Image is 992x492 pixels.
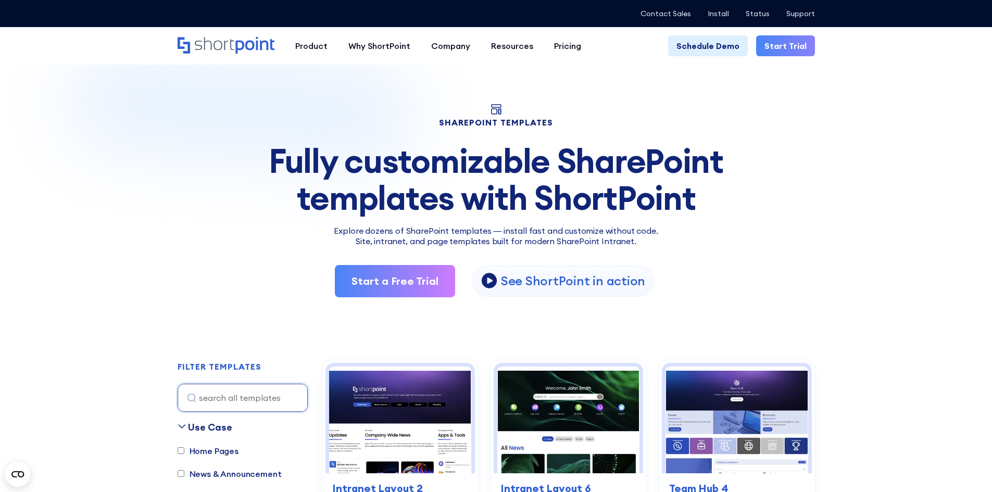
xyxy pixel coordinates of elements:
[178,445,238,457] label: Home Pages
[178,447,184,454] input: Home Pages
[5,462,30,487] button: Open CMP widget
[786,9,815,18] a: Support
[178,37,274,55] a: Home
[348,40,410,52] div: Why ShortPoint
[329,367,471,473] img: Intranet Layout 2 – SharePoint Homepage Design: Modern homepage for news, tools, people, and events.
[497,367,639,473] img: Intranet Layout 6 – SharePoint Homepage Design: Personalized intranet homepage for search, news, ...
[285,35,338,56] a: Product
[178,362,261,371] div: FILTER TEMPLATES
[338,35,421,56] a: Why ShortPoint
[554,40,581,52] div: Pricing
[295,40,328,52] div: Product
[178,470,184,477] input: News & Announcement
[335,265,455,297] a: Start a Free Trial
[641,9,691,18] a: Contact Sales
[746,9,770,18] a: Status
[178,384,308,412] input: search all templates
[491,40,533,52] div: Resources
[421,35,481,56] a: Company
[668,35,748,56] a: Schedule Demo
[178,224,815,237] p: Explore dozens of SharePoint templates — install fast and customize without code.
[501,273,645,289] p: See ShortPoint in action
[544,35,592,56] a: Pricing
[481,35,544,56] a: Resources
[178,468,282,480] label: News & Announcement
[708,9,729,18] a: Install
[178,119,815,126] h1: SHAREPOINT TEMPLATES
[665,367,808,473] img: Team Hub 4 – SharePoint Employee Portal Template: Employee portal for people, calendar, skills, a...
[472,266,654,297] a: open lightbox
[756,35,815,56] a: Start Trial
[805,371,992,492] iframe: Chat Widget
[431,40,470,52] div: Company
[178,143,815,216] div: Fully customizable SharePoint templates with ShortPoint
[178,237,815,246] h2: Site, intranet, and page templates built for modern SharePoint Intranet.
[188,420,232,434] div: Use Case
